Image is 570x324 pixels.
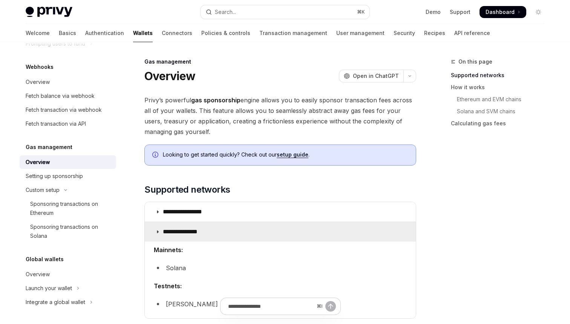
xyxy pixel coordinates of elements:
[20,75,116,89] a: Overview
[451,69,550,81] a: Supported networks
[26,24,50,42] a: Welcome
[259,24,327,42] a: Transaction management
[144,58,416,65] div: Gas management
[20,117,116,131] a: Fetch transaction via API
[451,81,550,93] a: How it works
[357,9,365,15] span: ⌘ K
[424,24,445,42] a: Recipes
[144,95,416,137] span: Privy’s powerful engine allows you to easily sponsor transaction fees across all of your wallets....
[26,158,50,167] div: Overview
[26,105,102,114] div: Fetch transaction via webhook
[20,89,116,103] a: Fetch balance via webhook
[26,186,60,195] div: Custom setup
[20,169,116,183] a: Setting up sponsorship
[451,117,550,129] a: Calculating gas fees
[454,24,490,42] a: API reference
[191,96,241,104] strong: gas sponsorship
[20,103,116,117] a: Fetch transaction via webhook
[532,6,544,18] button: Toggle dark mode
[228,298,314,315] input: Ask a question...
[20,183,116,197] button: Toggle Custom setup section
[26,62,54,71] h5: Webhooks
[162,24,192,42] a: Connectors
[26,119,86,128] div: Fetch transaction via API
[133,24,153,42] a: Wallets
[480,6,526,18] a: Dashboard
[26,298,85,307] div: Integrate a global wallet
[26,91,95,100] div: Fetch balance via webhook
[353,72,399,80] span: Open in ChatGPT
[30,199,112,218] div: Sponsoring transactions on Ethereum
[201,5,369,19] button: Open search
[85,24,124,42] a: Authentication
[30,222,112,240] div: Sponsoring transactions on Solana
[20,295,116,309] button: Toggle Integrate a global wallet section
[336,24,385,42] a: User management
[20,281,116,295] button: Toggle Launch your wallet section
[26,255,64,264] h5: Global wallets
[26,172,83,181] div: Setting up sponsorship
[26,7,72,17] img: light logo
[152,152,160,159] svg: Info
[201,24,250,42] a: Policies & controls
[163,151,408,158] span: Looking to get started quickly? Check out our .
[154,246,183,254] strong: Mainnets:
[277,151,308,158] a: setup guide
[59,24,76,42] a: Basics
[394,24,415,42] a: Security
[458,57,492,66] span: On this page
[20,268,116,281] a: Overview
[215,8,236,17] div: Search...
[154,263,407,273] li: Solana
[20,220,116,243] a: Sponsoring transactions on Solana
[20,197,116,220] a: Sponsoring transactions on Ethereum
[26,78,50,87] div: Overview
[451,105,550,117] a: Solana and SVM chains
[450,8,470,16] a: Support
[20,155,116,169] a: Overview
[26,284,72,293] div: Launch your wallet
[144,69,195,83] h1: Overview
[339,70,403,82] button: Open in ChatGPT
[26,270,50,279] div: Overview
[154,282,182,290] strong: Testnets:
[26,143,72,152] h5: Gas management
[451,93,550,105] a: Ethereum and EVM chains
[325,301,336,312] button: Send message
[144,184,230,196] span: Supported networks
[426,8,441,16] a: Demo
[486,8,515,16] span: Dashboard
